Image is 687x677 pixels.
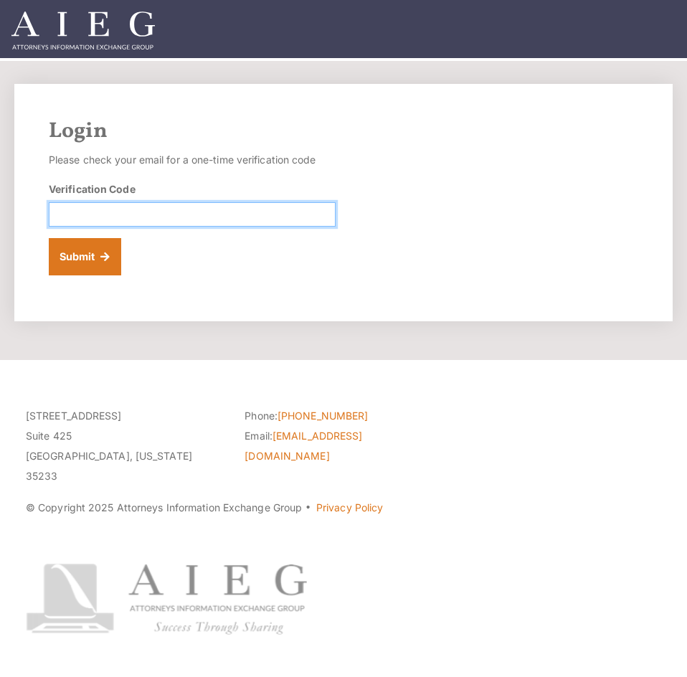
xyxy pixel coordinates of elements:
[245,426,442,466] li: Email:
[49,238,121,275] button: Submit
[245,430,362,462] a: [EMAIL_ADDRESS][DOMAIN_NAME]
[278,409,368,422] a: [PHONE_NUMBER]
[245,406,442,426] li: Phone:
[316,501,383,513] a: Privacy Policy
[49,118,638,144] h2: Login
[305,507,311,514] span: ·
[49,181,136,197] label: Verification Code
[26,564,307,635] img: Attorneys Information Exchange Group logo
[26,498,661,518] p: © Copyright 2025 Attorneys Information Exchange Group
[49,150,336,170] p: Please check your email for a one-time verification code
[11,11,155,49] img: Attorneys Information Exchange Group
[26,406,223,486] p: [STREET_ADDRESS] Suite 425 [GEOGRAPHIC_DATA], [US_STATE] 35233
